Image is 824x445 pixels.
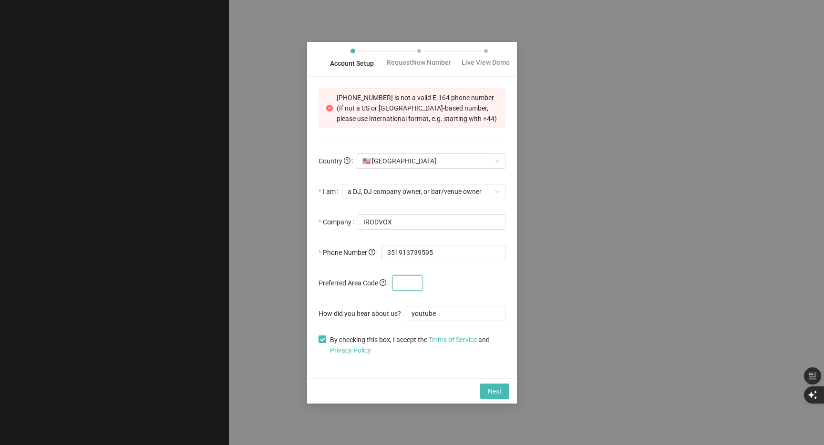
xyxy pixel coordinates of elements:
span: question-circle [369,249,375,255]
label: How did you hear about us? [319,304,406,323]
div: Live View Demo [462,57,510,68]
span: a DJ, DJ company owner, or bar/venue owner [348,184,500,199]
input: Company [358,214,505,230]
a: Privacy Policy [330,346,371,354]
div: [PHONE_NUMBER] is not a valid E.164 phone number (If not a US or [GEOGRAPHIC_DATA]-based number, ... [337,92,498,124]
span: close-circle [326,105,333,111]
div: RequestNow Number [387,57,451,68]
input: How did you hear about us? [406,306,505,321]
span: 🇺🇸 [362,157,371,165]
span: Next [488,386,502,396]
span: [GEOGRAPHIC_DATA] [362,154,500,168]
label: I am [319,182,342,201]
a: Terms of Service [429,336,477,344]
span: By checking this box, I accept the and [326,334,505,355]
button: Next [480,384,509,399]
span: question-circle [380,279,386,286]
div: Account Setup [330,58,374,69]
span: question-circle [344,157,350,164]
span: Preferred Area Code [319,278,386,288]
span: Phone Number [323,247,375,258]
label: Company [319,212,358,232]
span: Country [319,156,350,166]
